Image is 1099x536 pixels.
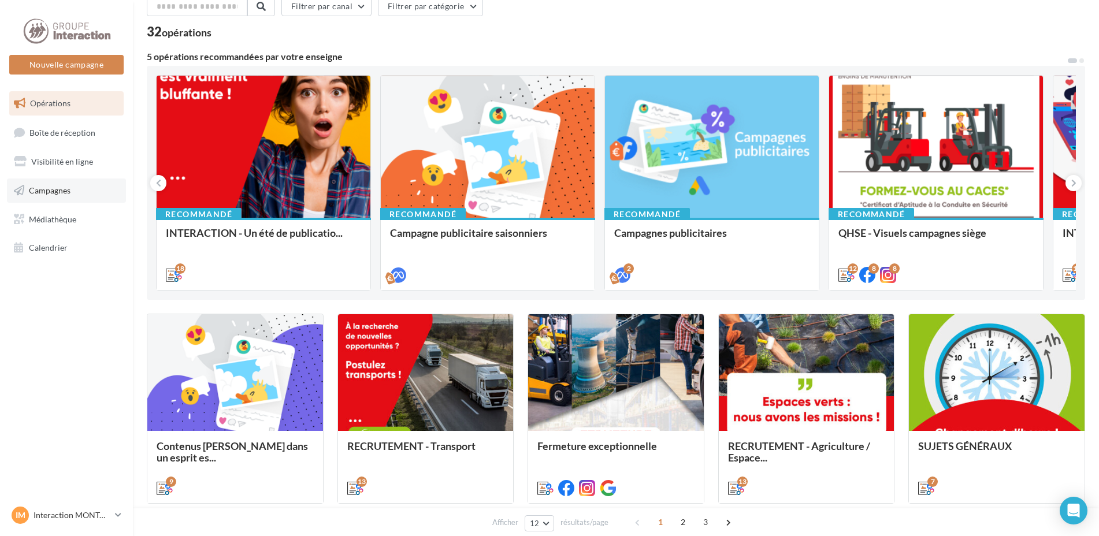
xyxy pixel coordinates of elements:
span: Visibilité en ligne [31,157,93,166]
span: RECRUTEMENT - Transport [347,440,476,452]
div: opérations [162,27,211,38]
span: Opérations [30,98,70,108]
button: Nouvelle campagne [9,55,124,75]
div: 5 opérations recommandées par votre enseigne [147,52,1067,61]
div: 2 [623,263,634,274]
div: 32 [147,25,211,38]
span: 3 [696,513,715,531]
a: Opérations [7,91,126,116]
span: QHSE - Visuels campagnes siège [838,226,986,239]
span: 12 [530,519,540,528]
span: IM [16,509,25,521]
div: 9 [166,477,176,487]
span: Boîte de réception [29,127,95,137]
div: Recommandé [156,208,242,221]
div: 13 [737,477,748,487]
span: Campagnes [29,185,70,195]
a: Boîte de réception [7,120,126,145]
div: 8 [868,263,879,274]
div: 18 [175,263,185,274]
span: INTERACTION - Un été de publicatio... [166,226,343,239]
a: Calendrier [7,236,126,260]
a: Visibilité en ligne [7,150,126,174]
div: 12 [848,263,858,274]
span: Calendrier [29,243,68,252]
span: RECRUTEMENT - Agriculture / Espace... [728,440,870,464]
span: SUJETS GÉNÉRAUX [918,440,1012,452]
span: 1 [651,513,670,531]
div: 13 [357,477,367,487]
span: résultats/page [560,517,608,528]
div: Open Intercom Messenger [1060,497,1087,524]
div: Recommandé [829,208,914,221]
p: Interaction MONTAIGU [34,509,110,521]
div: Recommandé [604,208,690,221]
span: 2 [674,513,692,531]
div: 7 [927,477,938,487]
span: Campagnes publicitaires [614,226,727,239]
div: 12 [1072,263,1082,274]
button: 12 [525,515,554,531]
span: Médiathèque [29,214,76,224]
a: Campagnes [7,178,126,203]
span: Fermeture exceptionnelle [537,440,657,452]
div: 8 [889,263,900,274]
span: Contenus [PERSON_NAME] dans un esprit es... [157,440,308,464]
a: Médiathèque [7,207,126,232]
span: Afficher [492,517,518,528]
span: Campagne publicitaire saisonniers [390,226,547,239]
div: Recommandé [380,208,466,221]
a: IM Interaction MONTAIGU [9,504,124,526]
